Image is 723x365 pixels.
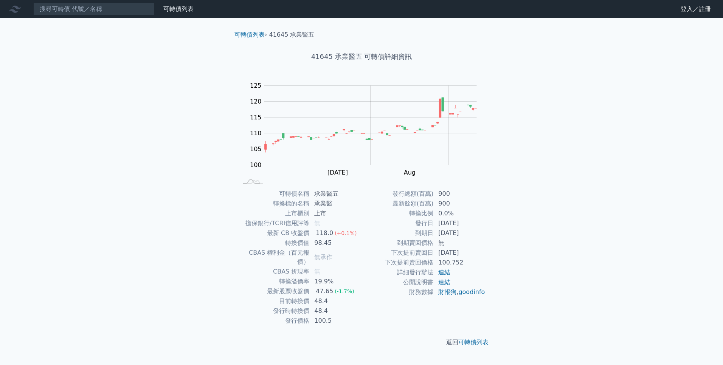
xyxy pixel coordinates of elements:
td: 100.752 [434,258,486,268]
p: 返回 [228,338,495,347]
tspan: 125 [250,82,262,89]
td: 無 [434,238,486,248]
td: 發行價格 [237,316,310,326]
li: › [234,30,267,39]
td: 900 [434,189,486,199]
a: 可轉債列表 [458,339,489,346]
td: 下次提前賣回日 [361,248,434,258]
tspan: 120 [250,98,262,105]
a: goodinfo [458,288,485,295]
td: 最新股票收盤價 [237,286,310,296]
td: 48.4 [310,306,361,316]
td: 19.9% [310,277,361,286]
td: 可轉債名稱 [237,189,310,199]
td: 到期日 [361,228,434,238]
tspan: 105 [250,145,262,153]
td: 發行總額(百萬) [361,189,434,199]
td: , [434,287,486,297]
td: 公開說明書 [361,277,434,287]
td: 最新餘額(百萬) [361,199,434,209]
td: CBAS 折現率 [237,267,310,277]
div: 47.65 [314,287,335,296]
td: [DATE] [434,248,486,258]
span: 無 [314,220,320,227]
td: 上市櫃別 [237,209,310,218]
a: 連結 [438,269,450,276]
td: 到期賣回價格 [361,238,434,248]
a: 可轉債列表 [234,31,265,38]
td: 轉換溢價率 [237,277,310,286]
td: 上市 [310,209,361,218]
a: 連結 [438,278,450,286]
span: (-1.7%) [335,288,354,294]
input: 搜尋可轉債 代號／名稱 [33,3,154,15]
g: Chart [246,82,488,176]
span: (+0.1%) [335,230,357,236]
a: 財報狗 [438,288,456,295]
tspan: 100 [250,161,262,169]
td: 900 [434,199,486,209]
span: 無承作 [314,254,332,261]
td: 承業醫 [310,199,361,209]
td: 100.5 [310,316,361,326]
td: 48.4 [310,296,361,306]
td: CBAS 權利金（百元報價） [237,248,310,267]
span: 無 [314,268,320,275]
td: 最新 CB 收盤價 [237,228,310,238]
td: 轉換價值 [237,238,310,248]
td: 承業醫五 [310,189,361,199]
tspan: 110 [250,130,262,137]
a: 可轉債列表 [163,5,194,12]
td: [DATE] [434,218,486,228]
td: 發行時轉換價 [237,306,310,316]
tspan: Aug [404,169,416,176]
td: 目前轉換價 [237,296,310,306]
td: 98.45 [310,238,361,248]
td: 0.0% [434,209,486,218]
li: 41645 承業醫五 [269,30,315,39]
td: 發行日 [361,218,434,228]
td: 轉換比例 [361,209,434,218]
tspan: 115 [250,114,262,121]
td: 財務數據 [361,287,434,297]
tspan: [DATE] [327,169,348,176]
td: [DATE] [434,228,486,238]
td: 下次提前賣回價格 [361,258,434,268]
div: 118.0 [314,229,335,238]
h1: 41645 承業醫五 可轉債詳細資訊 [228,51,495,62]
td: 詳細發行辦法 [361,268,434,277]
td: 擔保銀行/TCRI信用評等 [237,218,310,228]
td: 轉換標的名稱 [237,199,310,209]
a: 登入／註冊 [675,3,717,15]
